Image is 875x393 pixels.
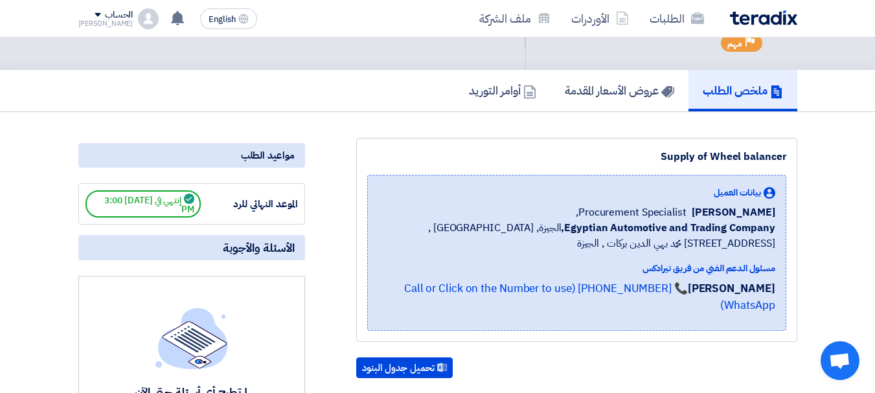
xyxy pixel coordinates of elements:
[378,220,775,251] span: الجيزة, [GEOGRAPHIC_DATA] ,[STREET_ADDRESS] محمد بهي الدين بركات , الجيزة
[692,205,775,220] span: [PERSON_NAME]
[105,10,133,21] div: الحساب
[551,70,688,111] a: عروض الأسعار المقدمة
[561,3,639,34] a: الأوردرات
[155,308,228,368] img: empty_state_list.svg
[200,8,257,29] button: English
[714,186,761,199] span: بيانات العميل
[469,3,561,34] a: ملف الشركة
[78,20,133,27] div: [PERSON_NAME]
[356,357,453,378] button: تحميل جدول البنود
[138,8,159,29] img: profile_test.png
[688,70,797,111] a: ملخص الطلب
[561,220,775,236] b: Egyptian Automotive and Trading Company,
[688,280,775,297] strong: [PERSON_NAME]
[378,262,775,275] div: مسئول الدعم الفني من فريق تيرادكس
[730,10,797,25] img: Teradix logo
[576,205,687,220] span: Procurement Specialist,
[85,190,201,218] span: إنتهي في [DATE] 3:00 PM
[565,83,674,98] h5: عروض الأسعار المقدمة
[223,240,295,255] span: الأسئلة والأجوبة
[367,149,786,164] div: Supply of Wheel balancer
[455,70,551,111] a: أوامر التوريد
[821,341,859,380] div: Open chat
[404,280,775,313] a: 📞 [PHONE_NUMBER] (Call or Click on the Number to use WhatsApp)
[703,83,783,98] h5: ملخص الطلب
[209,15,236,24] span: English
[639,3,714,34] a: الطلبات
[78,143,305,168] div: مواعيد الطلب
[201,197,298,212] div: الموعد النهائي للرد
[469,83,536,98] h5: أوامر التوريد
[727,38,742,50] span: مهم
